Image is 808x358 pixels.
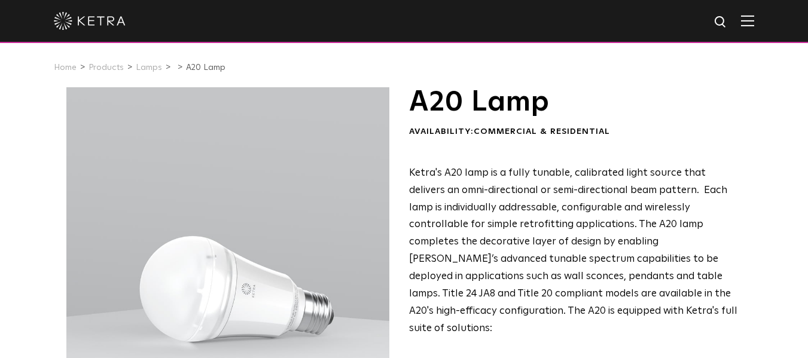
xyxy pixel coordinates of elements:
a: Home [54,63,77,72]
img: ketra-logo-2019-white [54,12,126,30]
a: Lamps [136,63,162,72]
span: Commercial & Residential [474,127,610,136]
div: Availability: [409,126,739,138]
img: search icon [714,15,728,30]
span: Ketra's A20 lamp is a fully tunable, calibrated light source that delivers an omni-directional or... [409,168,737,333]
a: A20 Lamp [186,63,225,72]
img: Hamburger%20Nav.svg [741,15,754,26]
a: Products [89,63,124,72]
h1: A20 Lamp [409,87,739,117]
